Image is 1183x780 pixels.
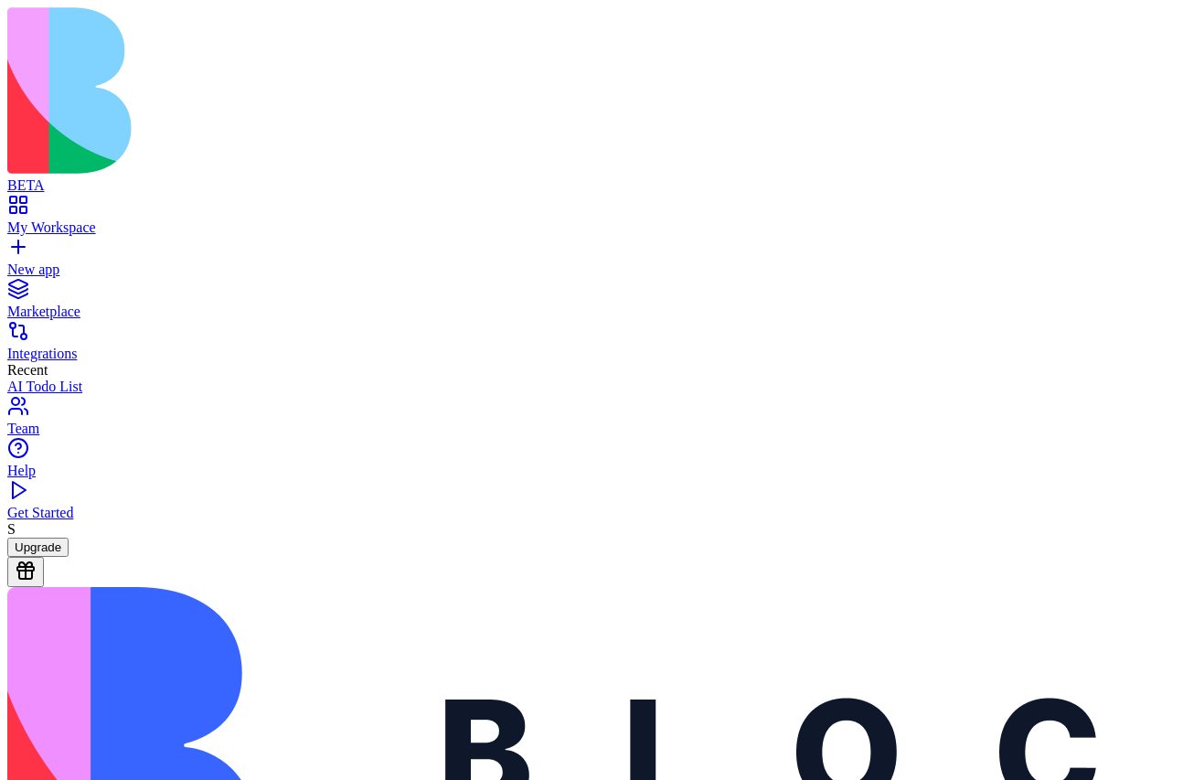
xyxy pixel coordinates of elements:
a: Help [7,446,1176,479]
button: Upgrade [7,538,69,557]
div: Get Started [7,505,1176,521]
div: BETA [7,177,1176,194]
span: Recent [7,362,48,378]
a: BETA [7,161,1176,194]
a: Team [7,404,1176,437]
div: New app [7,262,1176,278]
a: Integrations [7,329,1176,362]
a: Upgrade [7,539,69,554]
a: AI Todo List [7,379,1176,395]
span: S [7,521,16,537]
div: Integrations [7,346,1176,362]
a: Marketplace [7,287,1176,320]
a: Get Started [7,488,1176,521]
a: My Workspace [7,203,1176,236]
div: Marketplace [7,304,1176,320]
div: Team [7,421,1176,437]
div: My Workspace [7,219,1176,236]
img: logo [7,7,742,174]
div: Help [7,463,1176,479]
a: New app [7,245,1176,278]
